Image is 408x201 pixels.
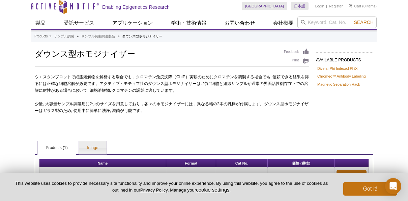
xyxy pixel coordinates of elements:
h2: Enabling Epigenetics Research [102,4,170,10]
a: Cart [349,4,361,8]
a: 学術・技術情報 [167,17,210,29]
td: Dounce Homogenizer [39,168,166,195]
button: Search [352,19,376,25]
a: アプリケーション [108,17,157,29]
span: 少量, 大容量サンプル調製用に つのサイズを用意しており，各々のホモジナイザーには，異なる幅の 本の乳棒が付属します。ダウンス型ホモジナイザーはガラス製のため, 使用中に簡単に洗浄, 滅菌が可能です。 [35,102,309,113]
a: Chromeo™ Antibody Labeling [317,73,366,79]
th: Format [166,159,216,168]
h1: ダウンス型ホモジナイザー [35,48,277,58]
div: Open Intercom Messenger [385,178,401,194]
a: Image [79,141,106,155]
button: Got it! [343,182,397,196]
a: お問い合わせ [221,17,259,29]
span: 2 [217,102,220,106]
span: Search [354,20,374,25]
a: Magnetic Separation Rack [317,81,360,87]
li: » [118,34,120,38]
a: Feedback [284,48,309,56]
a: Login [315,4,324,8]
p: This website uses cookies to provide necessary site functionality and improve your online experie... [11,180,332,193]
span: ChIP [176,75,185,79]
th: Name [39,159,166,168]
a: Register [329,4,343,8]
li: » [77,34,79,38]
a: Buy [337,170,367,179]
a: 製品 [31,17,50,29]
button: cookie settings [196,187,229,193]
a: [GEOGRAPHIC_DATA] [242,2,287,10]
a: サンプル調製関連製品 [81,33,115,39]
h2: AVAILABLE PRODUCTS [316,52,373,64]
th: Cat No. [216,159,267,168]
a: Diversi-Phi Indexed PhiX [317,65,357,71]
th: 価格 (税抜) [268,159,335,168]
img: Your Cart [349,4,352,7]
span: 2 [90,102,92,106]
span: ウエスタンブロットで細胞溶解物を解析する場合でも，クロマチン免疫沈降（ ）実験のためにクロマチンを調製する場合でも, 信頼できる結果を得るには正確な細胞溶解が必要です。アクティブ・モティフ社のダ... [35,75,309,93]
a: 日本語 [291,2,309,10]
a: 会社概要 [269,17,297,29]
input: Keyword, Cat. No. [297,17,377,28]
td: 40401 [216,168,267,181]
li: (0 items) [349,2,377,10]
a: 受託サービス [60,17,98,29]
li: » [49,34,51,38]
li: | [326,2,327,10]
a: Products [34,33,48,39]
a: Products (1) [37,141,76,155]
td: 1 ml [166,168,216,181]
a: Privacy Policy [140,188,168,193]
li: ダウンス型ホモジナイザー [122,34,163,38]
td: ¥49,500 [268,168,335,181]
a: サンプル調製 [54,33,74,39]
a: Print [284,57,309,65]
